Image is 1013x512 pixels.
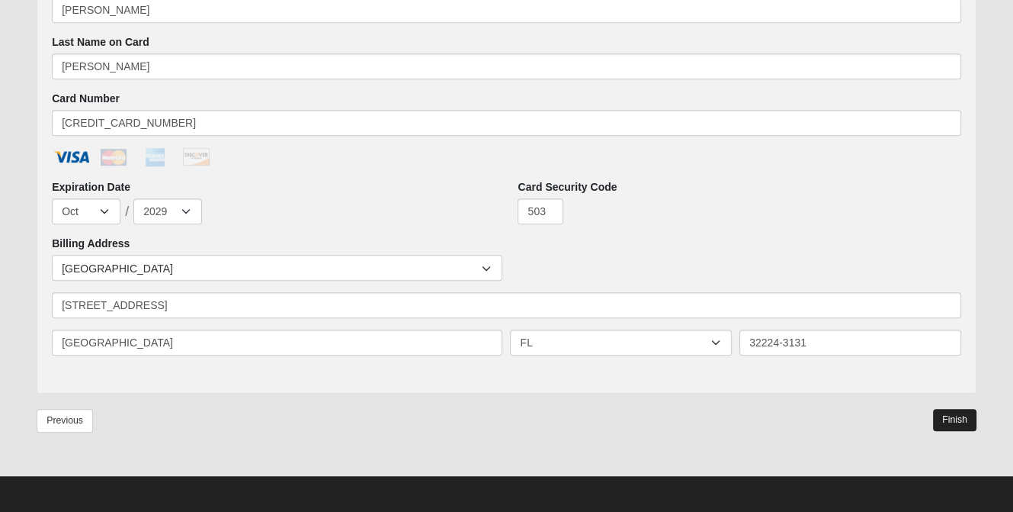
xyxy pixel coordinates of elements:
[52,292,961,318] input: Address
[52,179,130,195] label: Expiration Date
[37,409,93,433] a: Previous
[52,330,502,356] input: City
[52,34,149,50] label: Last Name on Card
[933,409,976,431] a: Finish
[62,256,482,282] span: [GEOGRAPHIC_DATA]
[125,204,129,218] span: /
[518,179,617,195] label: Card Security Code
[52,91,120,106] label: Card Number
[739,330,961,356] input: Zip
[52,236,130,251] label: Billing Address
